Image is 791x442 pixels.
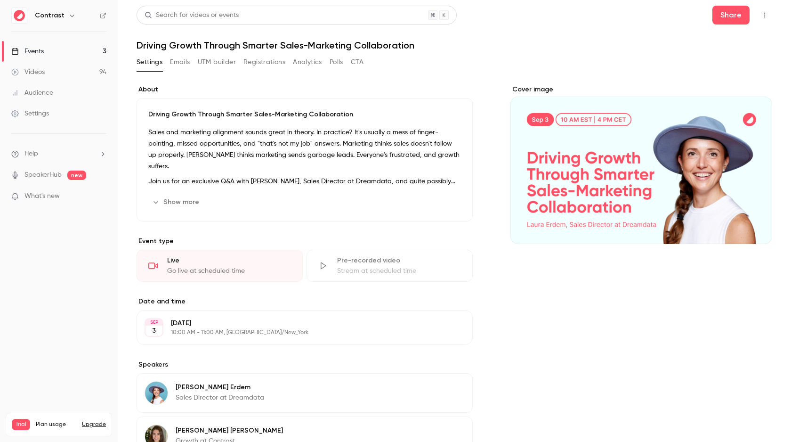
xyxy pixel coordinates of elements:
[330,55,343,70] button: Polls
[198,55,236,70] button: UTM builder
[176,383,264,392] p: [PERSON_NAME] Erdem
[137,297,473,306] label: Date and time
[145,382,168,404] img: Laura Erdem
[35,11,65,20] h6: Contrast
[337,256,461,265] div: Pre-recorded video
[11,67,45,77] div: Videos
[167,256,291,265] div: Live
[137,250,303,282] div: LiveGo live at scheduled time
[11,149,106,159] li: help-dropdown-opener
[510,85,772,244] section: Cover image
[11,109,49,118] div: Settings
[510,85,772,94] label: Cover image
[11,88,53,98] div: Audience
[148,176,461,187] p: Join us for an exclusive Q&A with [PERSON_NAME], Sales Director at Dreamdata, and quite possibly ...
[307,250,473,282] div: Pre-recorded videoStream at scheduled time
[148,195,205,210] button: Show more
[137,85,473,94] label: About
[152,326,156,336] p: 3
[12,419,30,430] span: Trial
[176,393,264,402] p: Sales Director at Dreamdata
[170,55,190,70] button: Emails
[137,55,162,70] button: Settings
[137,373,473,413] div: Laura Erdem[PERSON_NAME] ErdemSales Director at Dreamdata
[95,192,106,201] iframe: Noticeable Trigger
[293,55,322,70] button: Analytics
[712,6,750,25] button: Share
[36,421,76,428] span: Plan usage
[337,266,461,276] div: Stream at scheduled time
[243,55,285,70] button: Registrations
[148,110,461,119] p: Driving Growth Through Smarter Sales-Marketing Collaboration
[171,319,423,328] p: [DATE]
[176,426,283,435] p: [PERSON_NAME] [PERSON_NAME]
[145,319,162,326] div: SEP
[148,127,461,172] p: Sales and marketing alignment sounds great in theory. In practice? It's usually a mess of finger-...
[82,421,106,428] button: Upgrade
[171,329,423,336] p: 10:00 AM - 11:00 AM, [GEOGRAPHIC_DATA]/New_York
[67,171,86,180] span: new
[167,266,291,276] div: Go live at scheduled time
[12,8,27,23] img: Contrast
[137,360,473,369] label: Speakers
[11,47,44,56] div: Events
[24,170,62,180] a: SpeakerHub
[137,237,473,246] p: Event type
[24,191,60,201] span: What's new
[137,40,772,51] h1: Driving Growth Through Smarter Sales-Marketing Collaboration
[145,10,239,20] div: Search for videos or events
[24,149,38,159] span: Help
[351,55,363,70] button: CTA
